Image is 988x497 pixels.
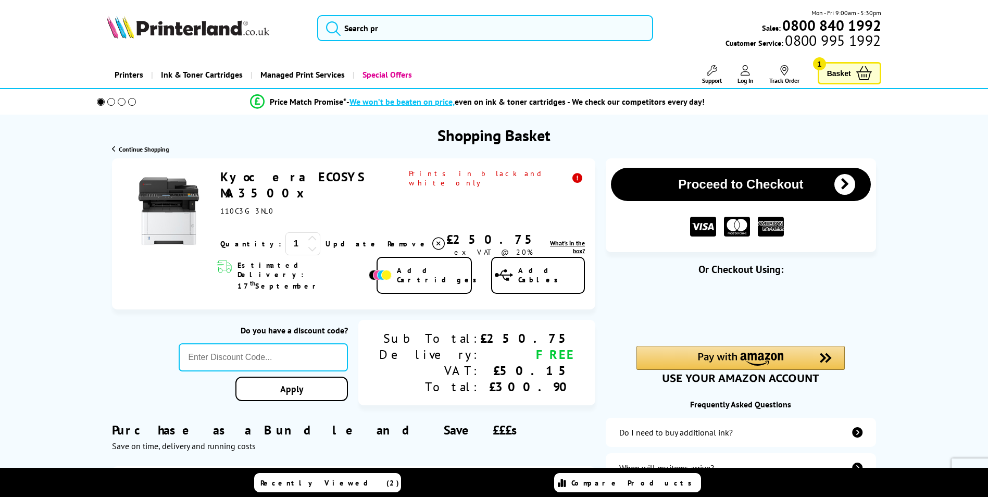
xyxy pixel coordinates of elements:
[220,169,364,201] a: Kyocera ECOSYS MA3500x
[606,263,876,276] div: Or Checkout Using:
[326,239,379,249] a: Update
[813,57,826,70] span: 1
[737,65,754,84] a: Log In
[769,65,799,84] a: Track Order
[818,62,881,84] a: Basket 1
[397,266,482,284] span: Add Cartridges
[446,231,541,247] div: £250.75
[571,478,697,488] span: Compare Products
[702,77,722,84] span: Support
[480,379,574,395] div: £300.90
[480,330,574,346] div: £250.75
[179,343,348,371] input: Enter Discount Code...
[726,35,881,48] span: Customer Service:
[112,406,595,451] div: Purchase as a Bundle and Save £££s
[437,125,551,145] h1: Shopping Basket
[737,77,754,84] span: Log In
[220,206,274,216] span: 110C3G3NL0
[550,239,585,255] span: What's in the box?
[107,61,151,88] a: Printers
[480,346,574,363] div: FREE
[112,441,595,451] div: Save on time, delivery and running costs
[480,363,574,379] div: £50.15
[811,8,881,18] span: Mon - Fri 9:00am - 5:30pm
[250,279,255,287] sup: th
[762,23,781,33] span: Sales:
[724,217,750,237] img: MASTER CARD
[353,61,420,88] a: Special Offers
[606,399,876,409] div: Frequently Asked Questions
[270,96,346,107] span: Price Match Promise*
[409,169,585,188] span: Prints in black and white only
[220,239,281,249] span: Quantity:
[130,172,208,251] img: Kyocera ECOSYS MA3500x
[235,377,348,401] a: Apply
[379,379,480,395] div: Total:
[619,427,733,438] div: Do I need to buy additional ink?
[636,293,845,328] iframe: PayPal
[783,35,881,45] span: 0800 995 1992
[349,96,455,107] span: We won’t be beaten on price,
[179,325,348,336] div: Do you have a discount code?
[346,96,705,107] div: - even on ink & toner cartridges - We check our competitors every day!
[454,247,533,257] span: ex VAT @ 20%
[107,16,269,39] img: Printerland Logo
[260,478,399,488] span: Recently Viewed (2)
[161,61,243,88] span: Ink & Toner Cartridges
[119,145,169,153] span: Continue Shopping
[690,217,716,237] img: VISA
[379,330,480,346] div: Sub Total:
[107,16,304,41] a: Printerland Logo
[781,20,881,30] a: 0800 840 1992
[702,65,722,84] a: Support
[636,346,845,382] div: Amazon Pay - Use your Amazon account
[611,168,870,201] button: Proceed to Checkout
[758,217,784,237] img: American Express
[379,363,480,379] div: VAT:
[782,16,881,35] b: 0800 840 1992
[379,346,480,363] div: Delivery:
[554,473,701,492] a: Compare Products
[237,260,366,291] span: Estimated Delivery: 17 September
[541,239,585,255] a: lnk_inthebox
[151,61,251,88] a: Ink & Toner Cartridges
[369,270,392,280] img: Add Cartridges
[827,66,851,80] span: Basket
[317,15,653,41] input: Search pr
[251,61,353,88] a: Managed Print Services
[387,236,446,252] a: Delete item from your basket
[254,473,401,492] a: Recently Viewed (2)
[387,239,429,249] span: Remove
[112,145,169,153] a: Continue Shopping
[606,453,876,482] a: items-arrive
[518,266,584,284] span: Add Cables
[606,418,876,447] a: additional-ink
[619,463,714,473] div: When will my items arrive?
[83,93,873,111] li: modal_Promise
